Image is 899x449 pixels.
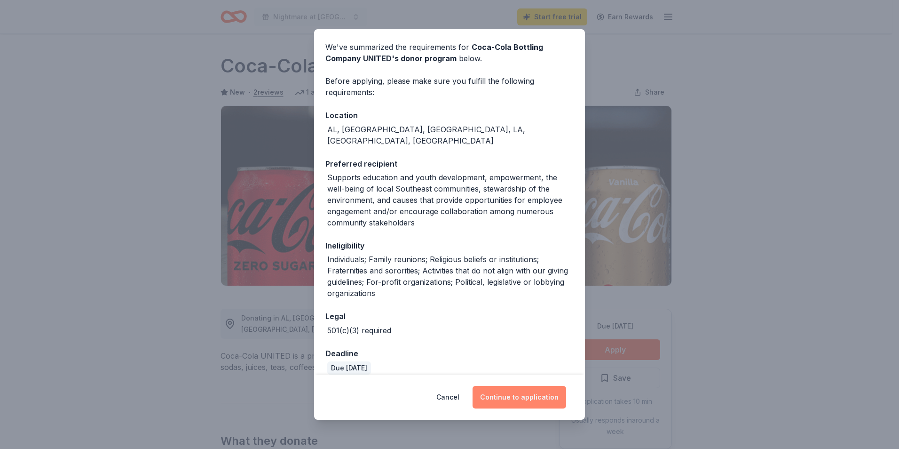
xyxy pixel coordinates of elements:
[473,386,566,409] button: Continue to application
[327,172,574,228] div: Supports education and youth development, empowerment, the well-being of local Southeast communit...
[325,41,574,64] div: We've summarized the requirements for below.
[325,240,574,252] div: Ineligibility
[327,254,574,299] div: Individuals; Family reunions; Religious beliefs or institutions; Fraternities and sororities; Act...
[325,75,574,98] div: Before applying, please make sure you fulfill the following requirements:
[325,158,574,170] div: Preferred recipient
[325,347,574,360] div: Deadline
[325,310,574,322] div: Legal
[327,124,574,146] div: AL, [GEOGRAPHIC_DATA], [GEOGRAPHIC_DATA], LA, [GEOGRAPHIC_DATA], [GEOGRAPHIC_DATA]
[436,386,459,409] button: Cancel
[325,109,574,121] div: Location
[327,325,391,336] div: 501(c)(3) required
[327,361,371,375] div: Due [DATE]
